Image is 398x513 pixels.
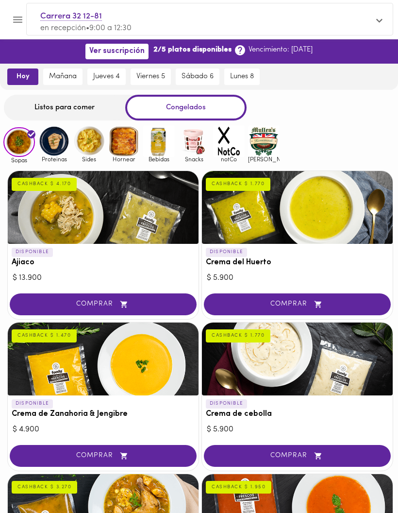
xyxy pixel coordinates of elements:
[206,329,270,342] div: CASHBACK $ 1.770
[22,300,184,308] span: COMPRAR
[87,68,126,85] button: jueves 4
[178,125,210,157] img: Snacks
[12,258,195,267] h3: Ajiaco
[3,127,35,157] img: Sopas
[73,125,105,157] img: Sides
[12,329,77,342] div: CASHBACK $ 1.470
[38,156,70,162] span: Proteinas
[206,399,247,408] p: DISPONIBLE
[12,399,53,408] p: DISPONIBLE
[206,410,389,419] h3: Crema de cebolla
[207,424,388,435] div: $ 5.900
[85,44,149,59] button: Ver suscripción
[230,72,254,81] span: lunes 8
[224,68,260,85] button: lunes 8
[12,481,77,494] div: CASHBACK $ 3.270
[202,323,393,395] div: Crema de cebolla
[143,125,175,157] img: Bebidas
[136,72,165,81] span: viernes 5
[216,300,379,308] span: COMPRAR
[131,68,171,85] button: viernes 5
[13,273,194,284] div: $ 13.900
[49,72,77,81] span: mañana
[8,171,199,244] div: Ajiaco
[206,248,247,256] p: DISPONIBLE
[22,452,184,460] span: COMPRAR
[40,24,132,32] span: en recepción • 9:00 a 12:30
[73,156,105,162] span: Sides
[351,466,398,513] iframe: Messagebird Livechat Widget
[43,68,83,85] button: mañana
[7,68,38,85] button: hoy
[6,8,30,32] button: Menu
[93,72,120,81] span: jueves 4
[108,125,140,157] img: Hornear
[38,125,70,157] img: Proteinas
[143,156,175,162] span: Bebidas
[207,273,388,284] div: $ 5.900
[176,68,219,85] button: sábado 6
[202,171,393,244] div: Crema del Huerto
[12,178,77,190] div: CASHBACK $ 4.170
[89,47,145,56] span: Ver suscripción
[3,157,35,163] span: Sopas
[182,72,214,81] span: sábado 6
[204,293,391,315] button: COMPRAR
[8,323,199,395] div: Crema de Zanahoria & Jengibre
[248,156,280,162] span: [PERSON_NAME]
[213,125,245,157] img: notCo
[10,293,197,315] button: COMPRAR
[248,125,280,157] img: mullens
[213,156,245,162] span: notCo
[125,95,247,120] div: Congelados
[10,445,197,467] button: COMPRAR
[204,445,391,467] button: COMPRAR
[108,156,140,162] span: Hornear
[12,410,195,419] h3: Crema de Zanahoria & Jengibre
[14,72,32,81] span: hoy
[178,156,210,162] span: Snacks
[249,45,313,55] p: Vencimiento: [DATE]
[13,424,194,435] div: $ 4.900
[4,95,125,120] div: Listos para comer
[153,45,232,55] b: 2/5 platos disponibles
[206,178,270,190] div: CASHBACK $ 1.770
[12,248,53,256] p: DISPONIBLE
[216,452,379,460] span: COMPRAR
[206,258,389,267] h3: Crema del Huerto
[206,481,271,494] div: CASHBACK $ 1.950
